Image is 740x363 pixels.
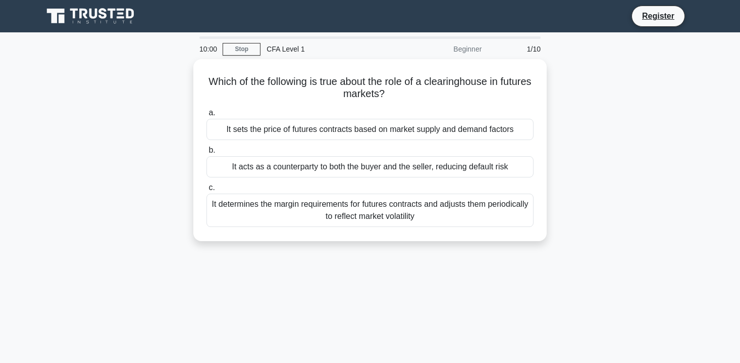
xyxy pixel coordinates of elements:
[193,39,223,59] div: 10:00
[205,75,535,101] h5: Which of the following is true about the role of a clearinghouse in futures markets?
[206,119,534,140] div: It sets the price of futures contracts based on market supply and demand factors
[206,194,534,227] div: It determines the margin requirements for futures contracts and adjusts them periodically to refl...
[488,39,547,59] div: 1/10
[208,146,215,154] span: b.
[636,10,680,22] a: Register
[206,156,534,177] div: It acts as a counterparty to both the buyer and the seller, reducing default risk
[223,43,260,56] a: Stop
[399,39,488,59] div: Beginner
[208,108,215,117] span: a.
[208,183,215,192] span: c.
[260,39,399,59] div: CFA Level 1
